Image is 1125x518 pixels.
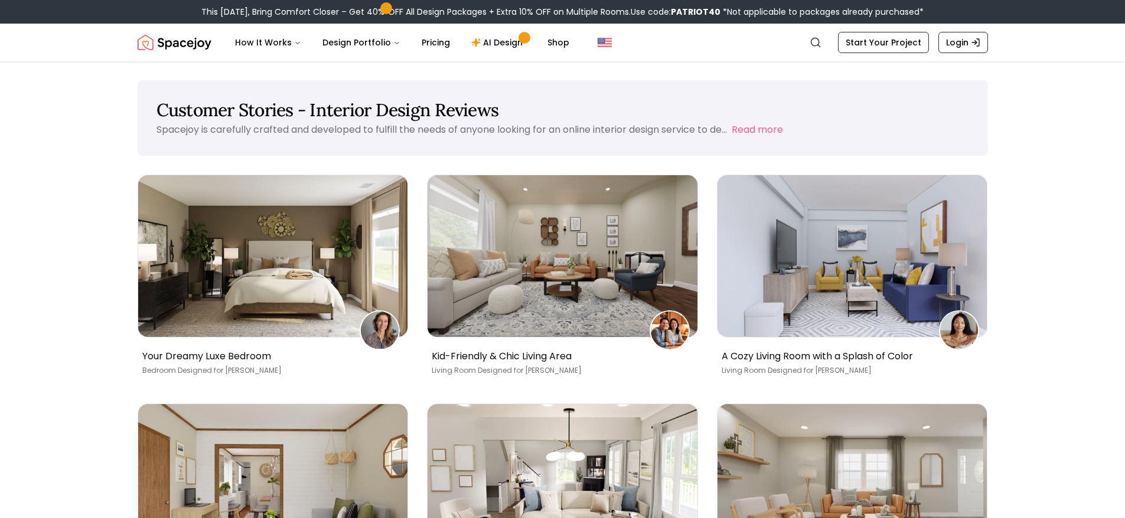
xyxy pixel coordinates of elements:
nav: Global [138,24,988,61]
button: How It Works [226,31,311,54]
span: Designed for [768,365,813,375]
div: This [DATE], Bring Comfort Closer – Get 40% OFF All Design Packages + Extra 10% OFF on Multiple R... [201,6,924,18]
a: Kid-Friendly & Chic Living AreaTheresa ViglizzoKid-Friendly & Chic Living AreaLiving Room Designe... [427,175,698,385]
a: Your Dreamy Luxe BedroomCharlene SimmonsYour Dreamy Luxe BedroomBedroom Designed for [PERSON_NAME] [138,175,409,385]
p: Your Dreamy Luxe Bedroom [142,349,399,363]
a: A Cozy Living Room with a Splash of ColorRASHEEDAH JONESA Cozy Living Room with a Splash of Color... [717,175,988,385]
img: Charlene Simmons [361,312,399,349]
nav: Main [226,31,579,54]
span: Designed for [478,365,523,375]
a: Pricing [412,31,459,54]
a: Login [938,32,988,53]
p: Bedroom [PERSON_NAME] [142,366,399,375]
img: RASHEEDAH JONES [940,312,978,349]
p: Living Room [PERSON_NAME] [722,366,979,375]
span: Designed for [178,365,223,375]
img: United States [598,35,612,50]
p: A Cozy Living Room with a Splash of Color [722,349,979,363]
button: Design Portfolio [313,31,410,54]
span: *Not applicable to packages already purchased* [720,6,924,18]
img: Spacejoy Logo [138,31,211,54]
a: Start Your Project [838,32,929,53]
p: Kid-Friendly & Chic Living Area [432,349,689,363]
span: Use code: [631,6,720,18]
button: Read more [732,123,783,137]
a: AI Design [462,31,536,54]
img: Theresa Viglizzo [651,312,689,349]
p: Living Room [PERSON_NAME] [432,366,689,375]
b: PATRIOT40 [671,6,720,18]
a: Spacejoy [138,31,211,54]
a: Shop [538,31,579,54]
p: Spacejoy is carefully crafted and developed to fulfill the needs of anyone looking for an online ... [156,123,727,136]
h1: Customer Stories - Interior Design Reviews [156,99,969,120]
